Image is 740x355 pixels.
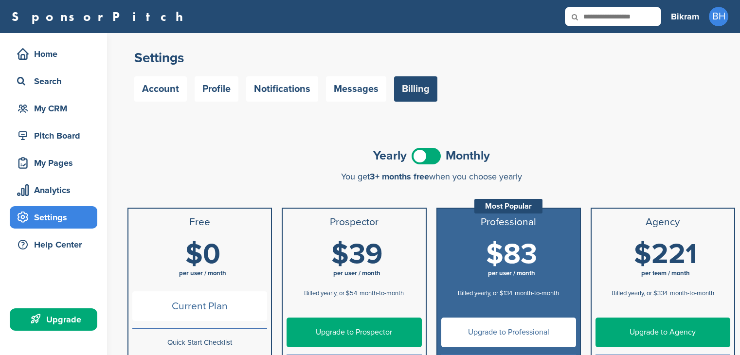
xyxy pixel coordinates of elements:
h3: Agency [596,216,730,228]
span: Yearly [373,150,407,162]
span: Billed yearly, or $134 [458,289,512,297]
a: Home [10,43,97,65]
a: Settings [10,206,97,229]
a: Search [10,70,97,92]
h3: Bikram [671,10,699,23]
div: Help Center [15,236,97,253]
a: Bikram [671,6,699,27]
span: per user / month [488,269,535,277]
a: Messages [326,76,386,102]
a: Upgrade to Professional [441,318,576,347]
a: My CRM [10,97,97,120]
span: Billed yearly, or $54 [304,289,357,297]
a: SponsorPitch [12,10,189,23]
span: per team / month [641,269,690,277]
span: month-to-month [515,289,559,297]
a: Profile [195,76,238,102]
span: $83 [486,237,537,271]
div: Settings [15,209,97,226]
div: My CRM [15,100,97,117]
div: Upgrade [15,311,97,328]
div: Most Popular [474,199,542,213]
div: Analytics [15,181,97,199]
h2: Settings [134,49,728,67]
a: Help Center [10,233,97,256]
span: month-to-month [360,289,404,297]
h3: Professional [441,216,576,228]
div: Pitch Board [15,127,97,144]
span: $39 [331,237,382,271]
a: Upgrade to Agency [596,318,730,347]
a: Pitch Board [10,124,97,147]
p: Quick Start Checklist [132,337,267,349]
a: Billing [394,76,437,102]
a: Analytics [10,179,97,201]
span: $0 [185,237,220,271]
div: Search [15,72,97,90]
h3: Prospector [287,216,421,228]
a: Upgrade [10,308,97,331]
a: My Pages [10,152,97,174]
div: Home [15,45,97,63]
span: $221 [634,237,697,271]
div: My Pages [15,154,97,172]
span: per user / month [179,269,226,277]
a: Account [134,76,187,102]
a: Upgrade to Prospector [287,318,421,347]
a: Notifications [246,76,318,102]
span: 3+ months free [370,171,429,182]
span: BH [709,7,728,26]
span: Current Plan [132,291,267,321]
h3: Free [132,216,267,228]
span: month-to-month [670,289,714,297]
span: Billed yearly, or $334 [612,289,668,297]
span: Monthly [446,150,490,162]
div: You get when you choose yearly [127,172,735,181]
span: per user / month [333,269,380,277]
